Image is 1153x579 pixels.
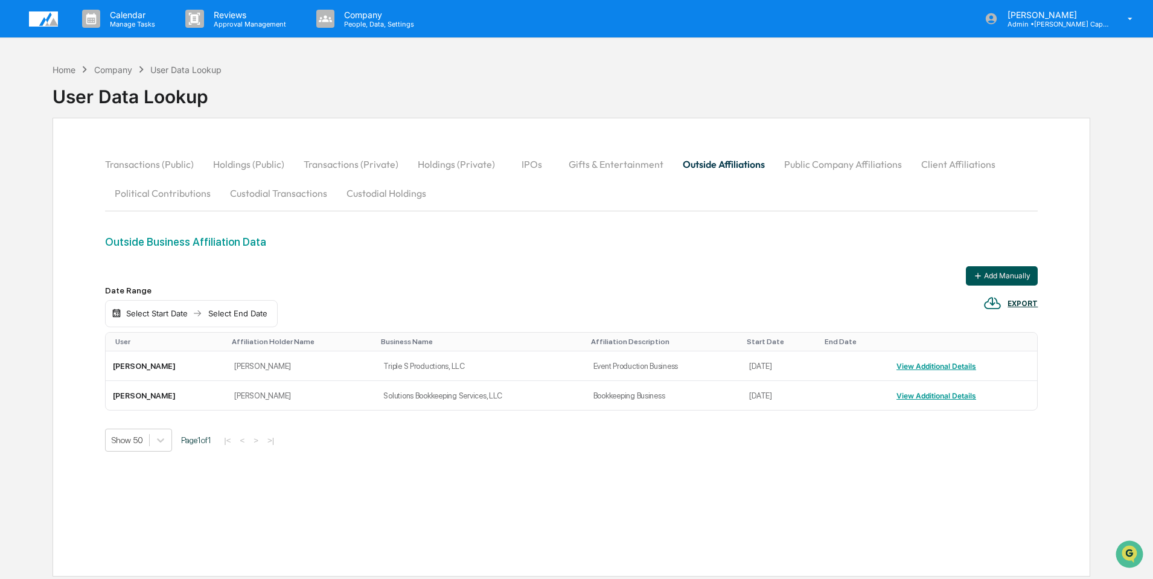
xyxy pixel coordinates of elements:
button: Holdings (Public) [203,150,294,179]
button: Transactions (Private) [294,150,408,179]
img: calendar [112,309,121,318]
button: >| [264,435,278,446]
div: End Date [825,337,884,346]
button: < [236,435,248,446]
p: Admin • [PERSON_NAME] Capital Management [998,20,1110,28]
img: EXPORT [983,294,1001,312]
div: Outside Business Affiliation Data [105,235,1038,248]
td: Solutions Bookkeeping Services, LLC [376,381,586,410]
div: 🖐️ [12,153,22,163]
button: Add Manually [966,266,1038,286]
div: Select Start Date [124,309,190,318]
td: Triple S Productions, LLC [376,351,586,381]
img: logo [29,11,58,27]
button: IPOs [505,150,559,179]
span: Preclearance [24,152,78,164]
button: |< [220,435,234,446]
td: Bookkeeping Business [586,381,743,410]
span: Data Lookup [24,175,76,187]
td: [DATE] [742,381,820,410]
button: Holdings (Private) [408,150,505,179]
a: 🗄️Attestations [83,147,155,169]
div: secondary tabs example [105,150,1038,208]
button: Custodial Holdings [337,179,436,208]
iframe: Open customer support [1114,539,1147,572]
td: [PERSON_NAME] [227,351,376,381]
div: EXPORT [1008,299,1038,308]
button: Start new chat [205,96,220,110]
td: [PERSON_NAME] [106,351,227,381]
img: arrow right [193,309,202,318]
p: How can we help? [12,25,220,45]
span: Page 1 of 1 [181,435,211,445]
div: User [115,337,222,346]
button: Outside Affiliations [673,150,775,179]
span: Pylon [120,205,146,214]
button: Gifts & Entertainment [559,150,673,179]
div: Date Range [105,286,278,295]
td: [PERSON_NAME] [227,381,376,410]
div: User Data Lookup [150,65,222,75]
div: Start Date [747,337,815,346]
div: Select End Date [205,309,271,318]
p: Company [334,10,420,20]
button: Public Company Affiliations [775,150,912,179]
div: Business Name [381,337,581,346]
span: Attestations [100,152,150,164]
div: 🔎 [12,176,22,186]
button: View Additional Details [896,386,976,405]
button: > [250,435,262,446]
div: We're available if you need us! [41,104,153,114]
td: [PERSON_NAME] [106,381,227,410]
div: Start new chat [41,92,198,104]
p: Calendar [100,10,161,20]
p: Manage Tasks [100,20,161,28]
p: Reviews [204,10,292,20]
button: View Additional Details [896,356,976,376]
div: 🗄️ [88,153,97,163]
button: Custodial Transactions [220,179,337,208]
a: 🔎Data Lookup [7,170,81,192]
a: 🖐️Preclearance [7,147,83,169]
div: Home [53,65,75,75]
a: Powered byPylon [85,204,146,214]
button: Political Contributions [105,179,220,208]
td: Event Production Business [586,351,743,381]
p: Approval Management [204,20,292,28]
p: [PERSON_NAME] [998,10,1110,20]
button: Client Affiliations [912,150,1005,179]
p: People, Data, Settings [334,20,420,28]
div: User Data Lookup [53,76,222,107]
div: Company [94,65,132,75]
img: 1746055101610-c473b297-6a78-478c-a979-82029cc54cd1 [12,92,34,114]
div: Affiliation Holder Name [232,337,371,346]
td: [DATE] [742,351,820,381]
div: Affiliation Description [591,337,738,346]
button: Transactions (Public) [105,150,203,179]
